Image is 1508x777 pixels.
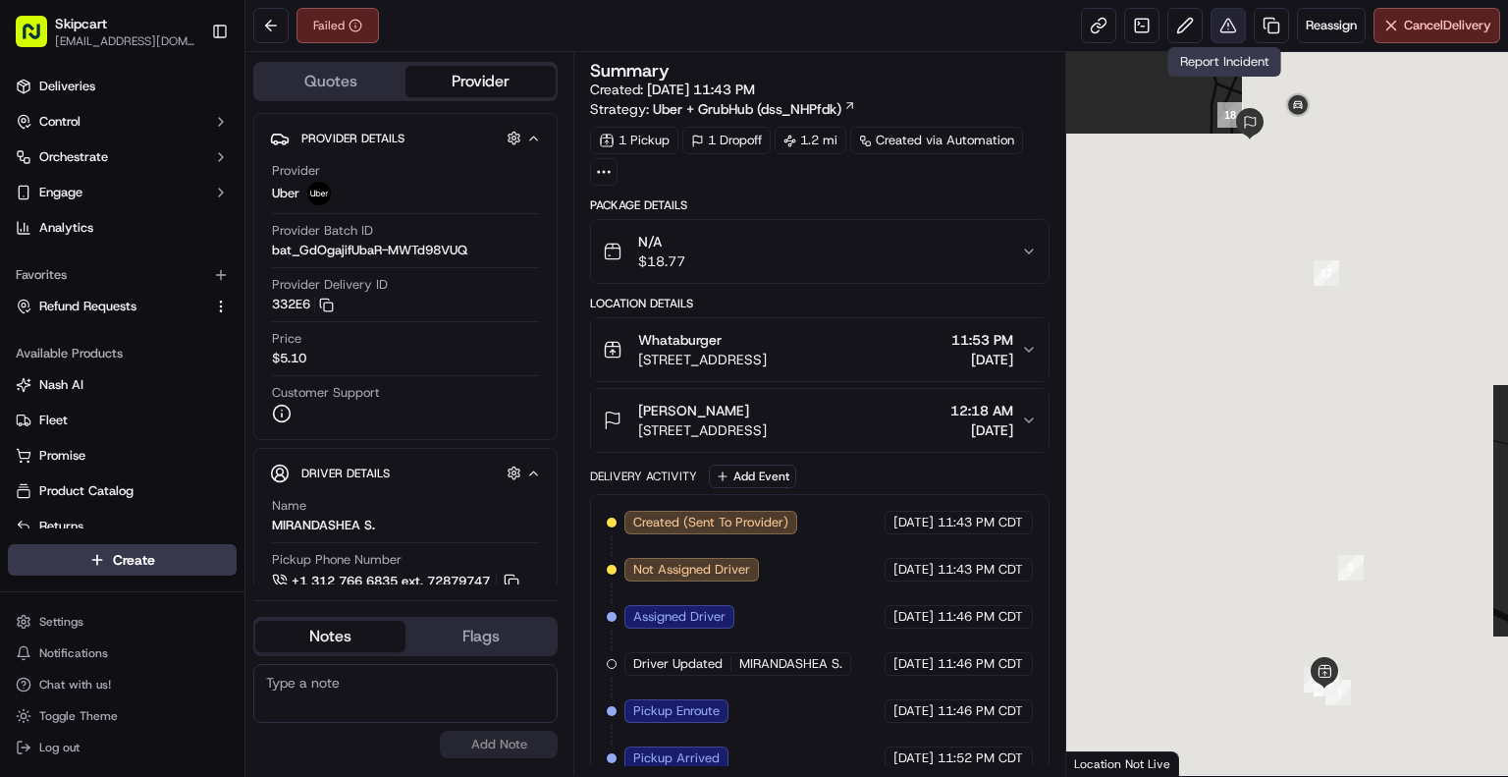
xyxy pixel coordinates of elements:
span: 12:18 AM [950,401,1013,420]
h3: Summary [590,62,670,80]
a: Product Catalog [16,482,229,500]
button: Product Catalog [8,475,237,507]
button: Promise [8,440,237,472]
span: [DATE] [893,561,934,579]
button: Settings [8,608,237,636]
button: Add Event [709,465,796,488]
span: [DATE] [893,608,934,626]
span: Deliveries [39,78,95,95]
a: Analytics [8,212,237,244]
span: 11:46 PM CDT [938,608,1023,626]
span: [DATE] [951,350,1013,369]
span: Pylon [195,486,238,501]
span: 11:46 PM CDT [938,702,1023,720]
div: Past conversations [20,254,132,270]
div: 18 [1210,94,1251,136]
input: Got a question? Start typing here... [51,126,353,146]
div: Strategy: [590,99,856,119]
button: +1 312 766 6835 ext. 72879747 [272,571,522,592]
img: Wisdom Oko [20,338,51,376]
div: MIRANDASHEA S. [272,517,375,534]
span: Log out [39,740,80,755]
span: bat_GdOgajifUbaR-MWTd98VUQ [272,242,467,259]
span: 11:52 PM CDT [938,749,1023,767]
div: 1 Dropoff [682,127,771,154]
a: Nash AI [16,376,229,394]
button: Toggle Theme [8,702,237,730]
span: [DATE] [893,749,934,767]
span: [PERSON_NAME] [638,401,749,420]
span: [DATE] [893,514,934,531]
span: Returns [39,518,83,535]
a: Promise [16,447,229,465]
span: Analytics [39,219,93,237]
span: [DATE] [950,420,1013,440]
a: Uber + GrubHub (dss_NHPfdk) [653,99,856,119]
span: Uber + GrubHub (dss_NHPfdk) [653,99,841,119]
span: Provider Details [301,131,404,146]
button: Create [8,544,237,576]
button: 332E6 [272,296,334,313]
div: 📗 [20,440,35,456]
button: Provider [405,66,556,97]
span: [DATE] [893,655,934,673]
button: Notes [255,621,405,652]
span: +1 312 766 6835 ext. 72879747 [292,573,490,590]
span: 11:53 PM [951,330,1013,350]
span: • [163,304,170,319]
span: Cancel Delivery [1404,17,1491,34]
img: Nash [20,19,59,58]
div: Available Products [8,338,237,369]
span: 11:46 PM CDT [938,655,1023,673]
span: Control [39,113,81,131]
span: Provider [272,162,320,180]
span: Pickup Phone Number [272,551,402,569]
img: Jonathan Mireles [20,285,51,316]
span: Promise [39,447,85,465]
span: Chat with us! [39,677,111,693]
div: 8 [1330,547,1372,588]
button: Provider Details [270,122,541,154]
img: uber-new-logo.jpeg [307,182,331,205]
p: Welcome 👋 [20,78,357,109]
button: Start new chat [334,193,357,216]
button: Whataburger[STREET_ADDRESS]11:53 PM[DATE] [591,318,1049,381]
a: Fleet [16,412,229,429]
span: Uber [272,185,299,202]
div: 6 [1306,663,1347,704]
button: Engage [8,177,237,208]
span: Nash AI [39,376,83,394]
span: [DATE] [893,702,934,720]
button: Fleet [8,405,237,436]
span: MIRANDASHEA S. [739,655,842,673]
span: Orchestrate [39,148,108,166]
div: 💻 [166,440,182,456]
div: 1.2 mi [775,127,846,154]
div: Favorites [8,259,237,291]
button: Notifications [8,639,237,667]
button: Failed [296,8,379,43]
a: Returns [16,518,229,535]
button: Driver Details [270,457,541,489]
button: Skipcart[EMAIL_ADDRESS][DOMAIN_NAME] [8,8,203,55]
div: Location Details [590,296,1050,311]
button: Nash AI [8,369,237,401]
span: Wisdom [PERSON_NAME] [61,357,209,372]
button: [EMAIL_ADDRESS][DOMAIN_NAME] [55,33,195,49]
span: Fleet [39,412,68,429]
button: Refund Requests [8,291,237,322]
span: Create [113,550,155,570]
span: Provider Batch ID [272,222,373,240]
span: $18.77 [638,251,685,271]
div: Report Incident [1168,47,1281,77]
img: 1736555255976-a54dd68f-1ca7-489b-9aae-adbdc363a1c4 [39,358,55,373]
button: Orchestrate [8,141,237,173]
div: 4 [1318,672,1359,713]
span: $5.10 [272,350,306,367]
a: Refund Requests [16,298,205,315]
span: Driver Details [301,466,390,481]
span: Created (Sent To Provider) [633,514,788,531]
div: Created via Automation [850,127,1023,154]
button: [PERSON_NAME][STREET_ADDRESS]12:18 AM[DATE] [591,389,1049,452]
